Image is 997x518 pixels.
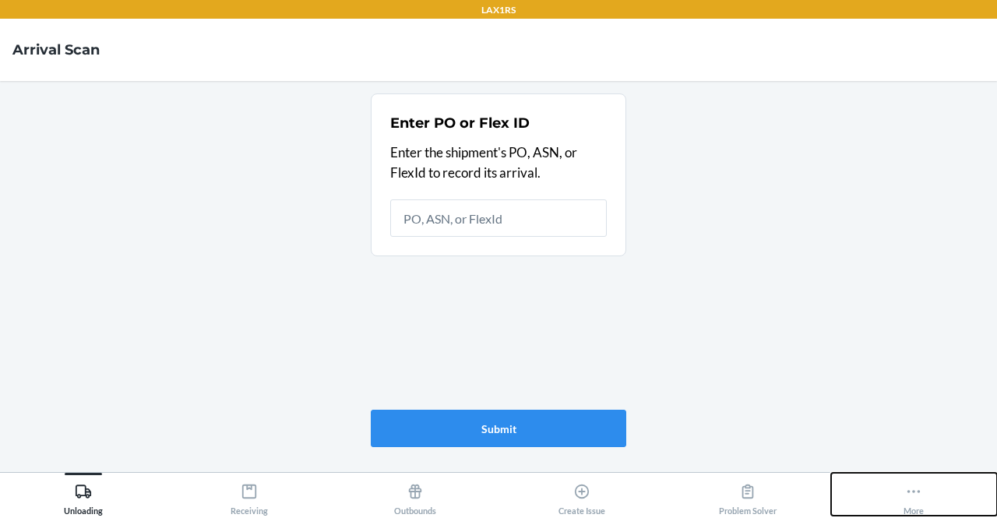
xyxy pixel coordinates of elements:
h4: Arrival Scan [12,40,100,60]
div: Outbounds [394,477,436,516]
input: PO, ASN, or FlexId [390,199,607,237]
button: Submit [371,410,626,447]
button: Create Issue [498,473,664,516]
p: LAX1RS [481,3,516,17]
button: More [831,473,997,516]
button: Receiving [166,473,332,516]
button: Outbounds [333,473,498,516]
div: Create Issue [558,477,605,516]
p: Enter the shipment's PO, ASN, or FlexId to record its arrival. [390,143,607,182]
div: Unloading [64,477,103,516]
button: Problem Solver [664,473,830,516]
div: More [904,477,924,516]
div: Problem Solver [719,477,777,516]
div: Receiving [231,477,268,516]
h2: Enter PO or Flex ID [390,113,530,133]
